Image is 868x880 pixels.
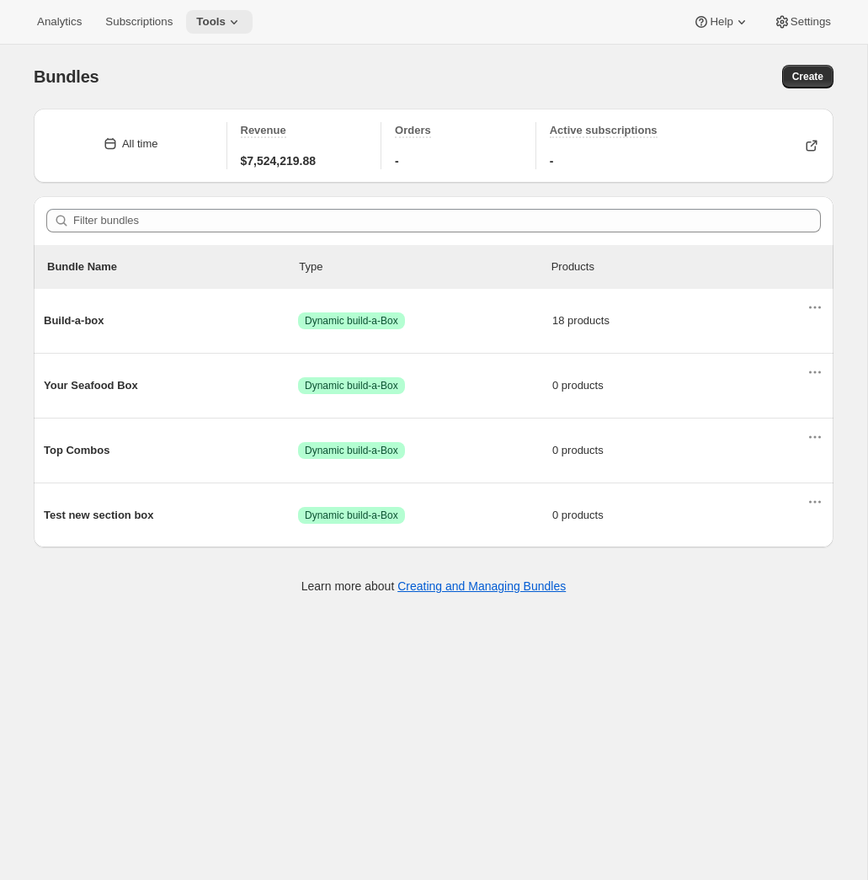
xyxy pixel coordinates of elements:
[196,15,226,29] span: Tools
[37,15,82,29] span: Analytics
[44,507,298,524] span: Test new section box
[552,507,807,524] span: 0 products
[305,509,398,522] span: Dynamic build-a-Box
[791,15,831,29] span: Settings
[803,360,827,384] button: Actions for Your Seafood Box
[792,70,823,83] span: Create
[550,152,554,169] span: -
[305,444,398,457] span: Dynamic build-a-Box
[710,15,732,29] span: Help
[803,425,827,449] button: Actions for Top Combos
[34,67,99,86] span: Bundles
[395,124,431,136] span: Orders
[122,136,158,152] div: All time
[395,152,399,169] span: -
[73,209,821,232] input: Filter bundles
[551,259,803,275] div: Products
[552,377,807,394] span: 0 products
[44,312,298,329] span: Build-a-box
[241,152,317,169] span: $7,524,219.88
[552,312,807,329] span: 18 products
[241,124,286,136] span: Revenue
[552,442,807,459] span: 0 products
[44,377,298,394] span: Your Seafood Box
[186,10,253,34] button: Tools
[683,10,759,34] button: Help
[44,442,298,459] span: Top Combos
[105,15,173,29] span: Subscriptions
[782,65,833,88] button: Create
[803,296,827,319] button: Actions for Build-a-box
[550,124,658,136] span: Active subscriptions
[47,259,299,275] p: Bundle Name
[299,259,551,275] div: Type
[95,10,183,34] button: Subscriptions
[301,578,566,595] p: Learn more about
[305,314,398,328] span: Dynamic build-a-Box
[764,10,841,34] button: Settings
[803,490,827,514] button: Actions for Test new section box
[305,379,398,392] span: Dynamic build-a-Box
[397,579,566,593] a: Creating and Managing Bundles
[27,10,92,34] button: Analytics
